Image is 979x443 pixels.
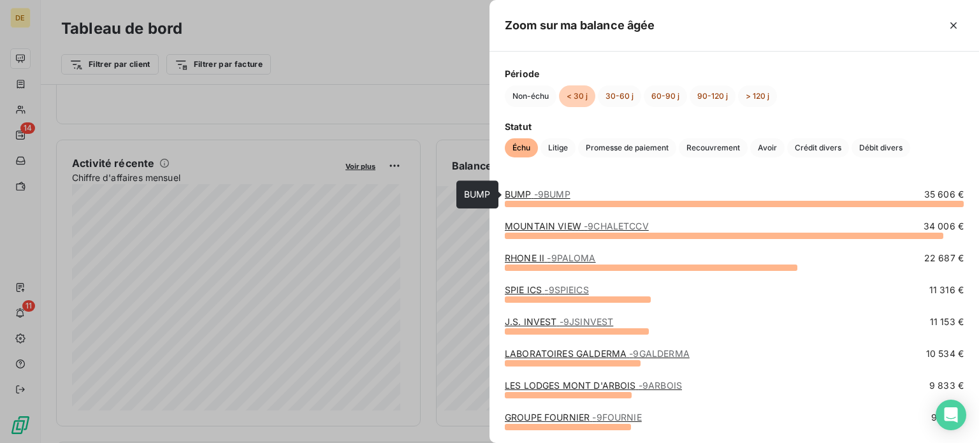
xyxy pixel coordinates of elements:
button: Litige [540,138,576,157]
span: - 9SPIEICS [544,284,588,295]
span: - 9PALOMA [547,252,595,263]
a: SPIE ICS [505,284,589,295]
button: 60-90 j [644,85,687,107]
span: 22 687 € [924,252,964,265]
span: - 9GALDERMA [629,348,690,359]
button: Recouvrement [679,138,748,157]
a: RHONE II [505,252,596,263]
a: LABORATOIRES GALDERMA [505,348,690,359]
a: LES LODGES MONT D'ARBOIS [505,380,682,391]
button: 90-120 j [690,85,736,107]
span: - 9BUMP [534,189,570,200]
button: Avoir [750,138,785,157]
span: Période [505,67,964,80]
span: 35 606 € [924,188,964,201]
h5: Zoom sur ma balance âgée [505,17,655,34]
span: 10 534 € [926,347,964,360]
span: 11 153 € [930,316,964,328]
span: - 9ARBOIS [639,380,682,391]
span: 34 006 € [924,220,964,233]
button: < 30 j [559,85,595,107]
button: Non-échu [505,85,556,107]
button: > 120 j [738,85,777,107]
span: Statut [505,120,964,133]
a: MOUNTAIN VIEW [505,221,649,231]
span: 11 316 € [929,284,964,296]
span: - 9JSINVEST [560,316,614,327]
a: J.S. INVEST [505,316,613,327]
span: - 9FOURNIE [592,412,641,423]
span: - 9CHALETCCV [584,221,649,231]
a: BUMP [505,189,570,200]
span: 9 833 € [929,379,964,392]
button: Promesse de paiement [578,138,676,157]
button: Débit divers [852,138,910,157]
span: 9 775 € [931,411,964,424]
button: Crédit divers [787,138,849,157]
button: Échu [505,138,538,157]
div: Open Intercom Messenger [936,400,966,430]
span: BUMP [464,189,491,200]
button: 30-60 j [598,85,641,107]
a: GROUPE FOURNIER [505,412,642,423]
